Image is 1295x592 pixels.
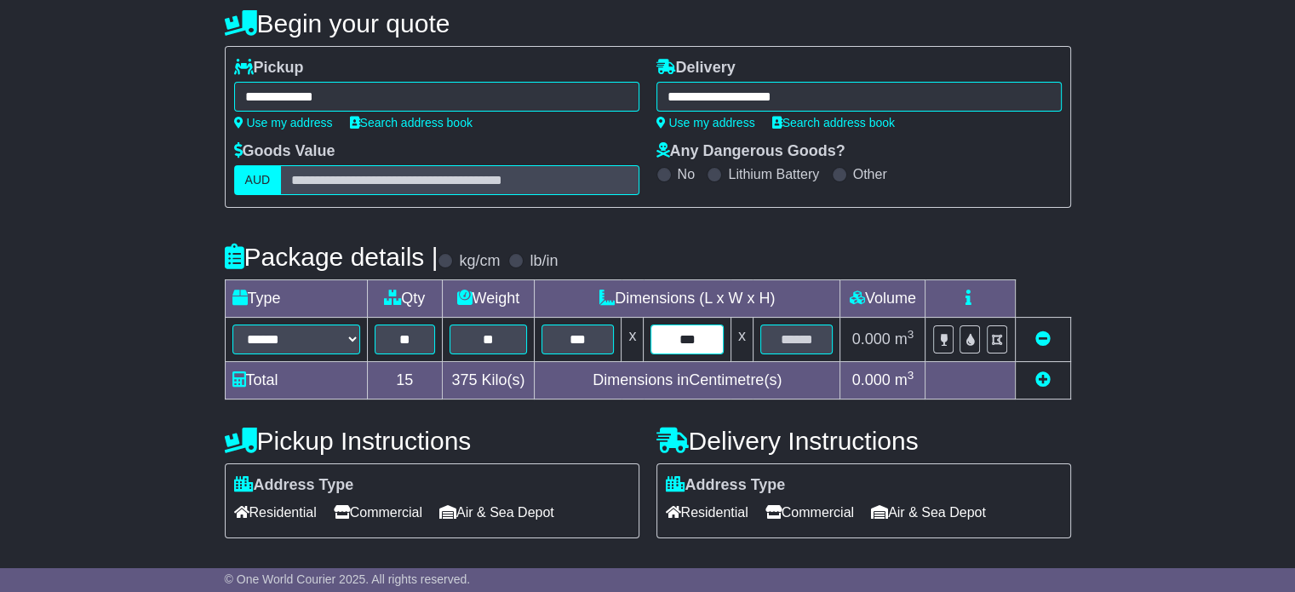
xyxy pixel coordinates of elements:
[459,252,500,271] label: kg/cm
[451,371,477,388] span: 375
[772,116,895,129] a: Search address book
[666,499,748,526] span: Residential
[908,369,914,382] sup: 3
[656,116,755,129] a: Use my address
[895,371,914,388] span: m
[678,166,695,182] label: No
[908,328,914,341] sup: 3
[852,371,891,388] span: 0.000
[234,59,304,78] label: Pickup
[765,499,854,526] span: Commercial
[728,166,819,182] label: Lithium Battery
[534,280,839,318] td: Dimensions (L x W x H)
[225,427,639,455] h4: Pickup Instructions
[534,362,839,399] td: Dimensions in Centimetre(s)
[840,280,925,318] td: Volume
[656,427,1071,455] h4: Delivery Instructions
[225,362,367,399] td: Total
[350,116,473,129] a: Search address book
[225,572,471,586] span: © One World Courier 2025. All rights reserved.
[1035,371,1051,388] a: Add new item
[367,362,442,399] td: 15
[234,116,333,129] a: Use my address
[225,280,367,318] td: Type
[530,252,558,271] label: lb/in
[367,280,442,318] td: Qty
[871,499,986,526] span: Air & Sea Depot
[234,476,354,495] label: Address Type
[1035,330,1051,348] a: Remove this item
[334,499,422,526] span: Commercial
[731,318,753,362] td: x
[852,330,891,348] span: 0.000
[442,280,534,318] td: Weight
[225,243,438,271] h4: Package details |
[656,59,736,78] label: Delivery
[895,330,914,348] span: m
[225,9,1071,37] h4: Begin your quote
[439,499,554,526] span: Air & Sea Depot
[234,165,282,195] label: AUD
[666,476,786,495] label: Address Type
[656,142,845,161] label: Any Dangerous Goods?
[442,362,534,399] td: Kilo(s)
[622,318,644,362] td: x
[853,166,887,182] label: Other
[234,142,335,161] label: Goods Value
[234,499,317,526] span: Residential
